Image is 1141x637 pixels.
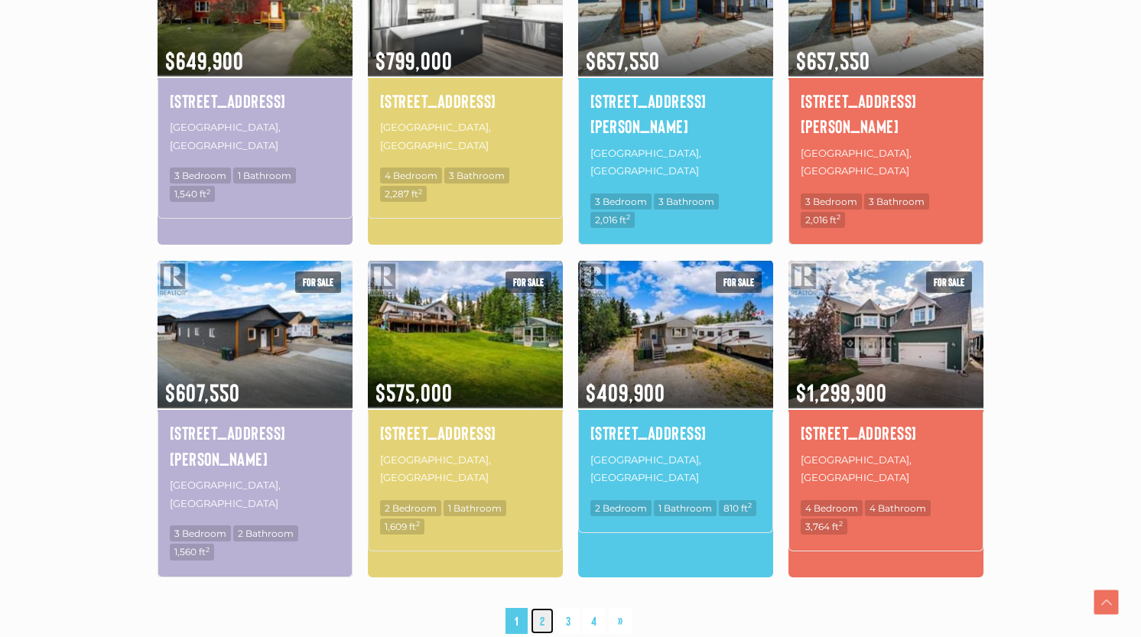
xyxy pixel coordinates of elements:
[380,167,442,184] span: 4 Bedroom
[170,167,231,184] span: 3 Bedroom
[839,519,843,528] sup: 2
[578,358,773,408] span: $409,900
[380,518,424,535] span: 1,609 ft
[788,358,983,408] span: $1,299,900
[864,193,929,210] span: 3 Bathroom
[170,117,340,156] p: [GEOGRAPHIC_DATA], [GEOGRAPHIC_DATA]
[380,420,551,446] a: [STREET_ADDRESS]
[206,545,210,554] sup: 2
[716,271,762,293] span: For sale
[206,187,210,196] sup: 2
[380,500,441,516] span: 2 Bedroom
[590,450,761,489] p: [GEOGRAPHIC_DATA], [GEOGRAPHIC_DATA]
[444,167,509,184] span: 3 Bathroom
[380,186,427,202] span: 2,287 ft
[505,271,551,293] span: For sale
[837,213,840,221] sup: 2
[788,26,983,76] span: $657,550
[590,420,761,446] a: [STREET_ADDRESS]
[170,475,340,514] p: [GEOGRAPHIC_DATA], [GEOGRAPHIC_DATA]
[170,186,215,202] span: 1,540 ft
[380,450,551,489] p: [GEOGRAPHIC_DATA], [GEOGRAPHIC_DATA]
[801,88,971,139] a: [STREET_ADDRESS][PERSON_NAME]
[590,88,761,139] a: [STREET_ADDRESS][PERSON_NAME]
[233,525,298,541] span: 2 Bathroom
[233,167,296,184] span: 1 Bathroom
[170,88,340,114] a: [STREET_ADDRESS]
[380,88,551,114] a: [STREET_ADDRESS]
[578,26,773,76] span: $657,550
[170,544,214,560] span: 1,560 ft
[158,26,353,76] span: $649,900
[590,212,635,228] span: 2,016 ft
[582,608,606,635] a: 4
[531,608,554,635] a: 2
[801,193,862,210] span: 3 Bedroom
[748,501,752,509] sup: 2
[416,519,420,528] sup: 2
[801,212,845,228] span: 2,016 ft
[170,420,340,471] a: [STREET_ADDRESS][PERSON_NAME]
[158,258,353,410] img: 26 BERYL PLACE, Whitehorse, Yukon
[170,525,231,541] span: 3 Bedroom
[801,420,971,446] a: [STREET_ADDRESS]
[590,143,761,182] p: [GEOGRAPHIC_DATA], [GEOGRAPHIC_DATA]
[719,500,756,516] span: 810 ft
[505,608,528,635] span: 1
[380,117,551,156] p: [GEOGRAPHIC_DATA], [GEOGRAPHIC_DATA]
[590,500,652,516] span: 2 Bedroom
[926,271,972,293] span: For sale
[801,450,971,489] p: [GEOGRAPHIC_DATA], [GEOGRAPHIC_DATA]
[654,500,717,516] span: 1 Bathroom
[368,258,563,410] img: 52 LAKEVIEW ROAD, Whitehorse South, Yukon
[609,608,632,635] a: »
[418,187,422,196] sup: 2
[444,500,506,516] span: 1 Bathroom
[801,500,863,516] span: 4 Bedroom
[578,258,773,410] img: 19 EAGLE PLACE, Whitehorse, Yukon
[590,193,652,210] span: 3 Bedroom
[368,26,563,76] span: $799,000
[626,213,630,221] sup: 2
[801,143,971,182] p: [GEOGRAPHIC_DATA], [GEOGRAPHIC_DATA]
[801,518,847,535] span: 3,764 ft
[557,608,580,635] a: 3
[654,193,719,210] span: 3 Bathroom
[865,500,931,516] span: 4 Bathroom
[295,271,341,293] span: For sale
[368,358,563,408] span: $575,000
[158,358,353,408] span: $607,550
[788,258,983,410] img: 5 GEM PLACE, Whitehorse, Yukon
